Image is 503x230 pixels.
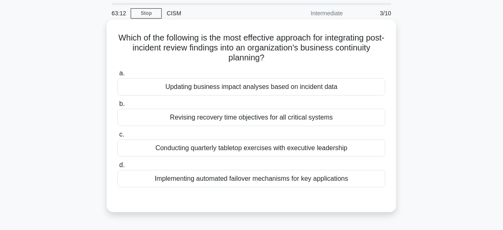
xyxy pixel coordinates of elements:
[117,33,386,63] h5: Which of the following is the most effective approach for integrating post-incident review findin...
[162,5,275,22] div: CISM
[117,78,386,96] div: Updating business impact analyses based on incident data
[117,109,386,126] div: Revising recovery time objectives for all critical systems
[119,161,125,168] span: d.
[119,100,125,107] span: b.
[348,5,396,22] div: 3/10
[119,131,124,138] span: c.
[275,5,348,22] div: Intermediate
[131,8,162,19] a: Stop
[119,69,125,77] span: a.
[117,170,386,187] div: Implementing automated failover mechanisms for key applications
[107,5,131,22] div: 63:12
[117,139,386,157] div: Conducting quarterly tabletop exercises with executive leadership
